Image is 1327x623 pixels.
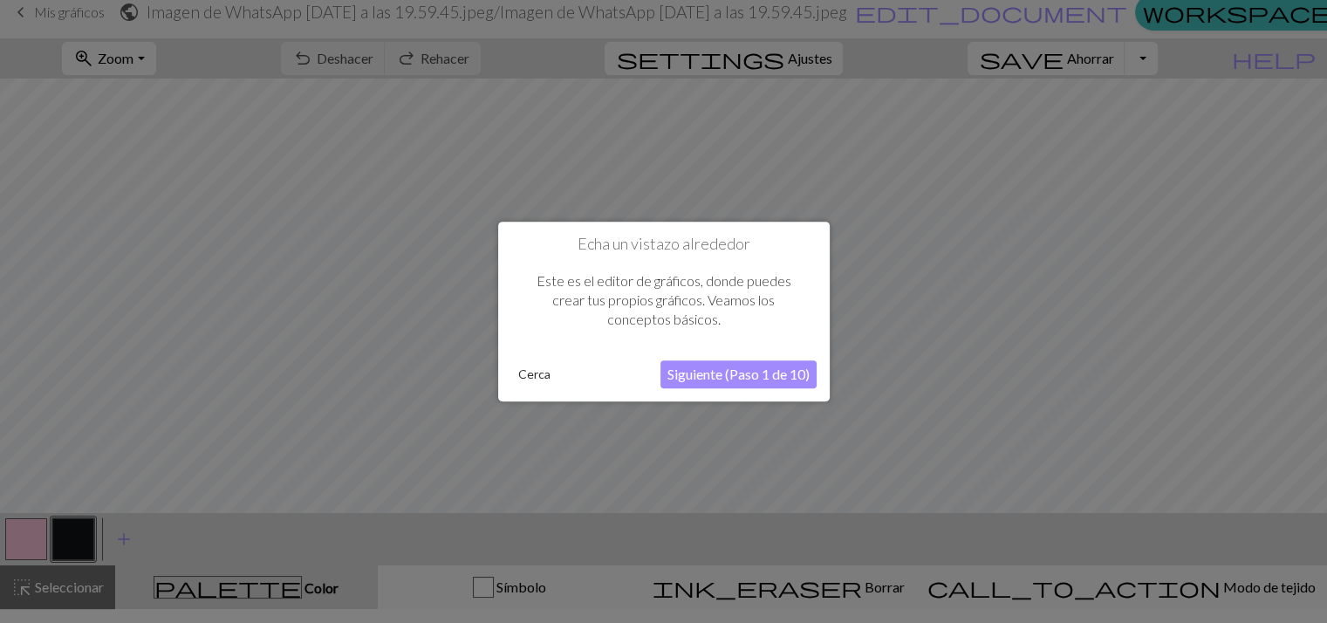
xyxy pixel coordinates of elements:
div: Echa un vistazo alrededor [498,222,830,401]
button: Siguiente (Paso 1 de 10) [660,360,817,388]
button: Cerca [511,361,557,387]
font: Cerca [518,366,551,381]
font: Siguiente (Paso 1 de 10) [667,366,810,382]
h1: Echa un vistazo alrededor [511,235,817,254]
font: Echa un vistazo alrededor [578,234,750,253]
font: Este es el editor de gráficos, donde puedes crear tus propios gráficos. Veamos los conceptos bási... [537,272,791,328]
